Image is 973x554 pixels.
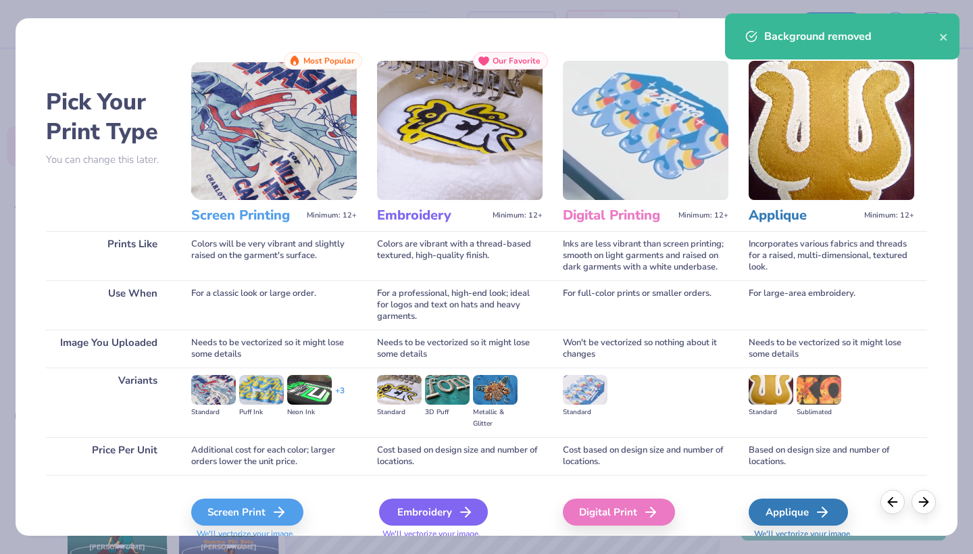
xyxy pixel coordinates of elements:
[563,330,728,368] div: Won't be vectorized so nothing about it changes
[563,437,728,475] div: Cost based on design size and number of locations.
[191,499,303,526] div: Screen Print
[46,87,171,147] h2: Pick Your Print Type
[377,407,422,418] div: Standard
[287,407,332,418] div: Neon Ink
[377,61,543,200] img: Embroidery
[563,280,728,330] div: For full-color prints or smaller orders.
[191,407,236,418] div: Standard
[335,385,345,408] div: + 3
[749,375,793,405] img: Standard
[939,28,949,45] button: close
[473,407,518,430] div: Metallic & Glitter
[287,375,332,405] img: Neon Ink
[377,231,543,280] div: Colors are vibrant with a thread-based textured, high-quality finish.
[678,211,728,220] span: Minimum: 12+
[749,207,859,224] h3: Applique
[864,211,914,220] span: Minimum: 12+
[797,375,841,405] img: Sublimated
[379,499,488,526] div: Embroidery
[46,368,171,437] div: Variants
[749,528,914,540] span: We'll vectorize your image.
[749,437,914,475] div: Based on design size and number of locations.
[377,280,543,330] div: For a professional, high-end look; ideal for logos and text on hats and heavy garments.
[493,211,543,220] span: Minimum: 12+
[377,207,487,224] h3: Embroidery
[46,437,171,475] div: Price Per Unit
[46,330,171,368] div: Image You Uploaded
[191,280,357,330] div: For a classic look or large order.
[191,437,357,475] div: Additional cost for each color; larger orders lower the unit price.
[191,330,357,368] div: Needs to be vectorized so it might lose some details
[797,407,841,418] div: Sublimated
[749,61,914,200] img: Applique
[563,207,673,224] h3: Digital Printing
[749,407,793,418] div: Standard
[563,231,728,280] div: Inks are less vibrant than screen printing; smooth on light garments and raised on dark garments ...
[563,375,607,405] img: Standard
[191,231,357,280] div: Colors will be very vibrant and slightly raised on the garment's surface.
[563,61,728,200] img: Digital Printing
[493,56,541,66] span: Our Favorite
[749,330,914,368] div: Needs to be vectorized so it might lose some details
[473,375,518,405] img: Metallic & Glitter
[749,499,848,526] div: Applique
[191,375,236,405] img: Standard
[191,528,357,540] span: We'll vectorize your image.
[239,407,284,418] div: Puff Ink
[46,231,171,280] div: Prints Like
[307,211,357,220] span: Minimum: 12+
[46,280,171,330] div: Use When
[377,330,543,368] div: Needs to be vectorized so it might lose some details
[191,61,357,200] img: Screen Printing
[239,375,284,405] img: Puff Ink
[377,437,543,475] div: Cost based on design size and number of locations.
[303,56,355,66] span: Most Popular
[46,154,171,166] p: You can change this later.
[191,207,301,224] h3: Screen Printing
[425,407,470,418] div: 3D Puff
[563,499,675,526] div: Digital Print
[563,407,607,418] div: Standard
[749,231,914,280] div: Incorporates various fabrics and threads for a raised, multi-dimensional, textured look.
[377,528,543,540] span: We'll vectorize your image.
[749,280,914,330] div: For large-area embroidery.
[764,28,939,45] div: Background removed
[425,375,470,405] img: 3D Puff
[377,375,422,405] img: Standard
